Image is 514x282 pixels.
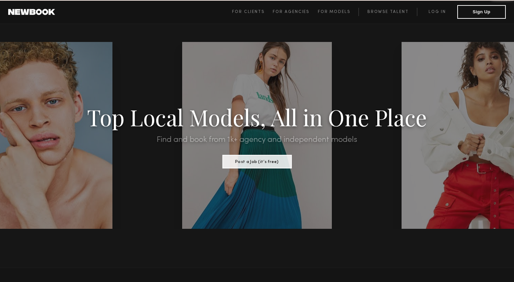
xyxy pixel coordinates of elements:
a: Post a Job (it’s free) [222,157,292,165]
a: Log in [417,8,457,16]
button: Post a Job (it’s free) [222,155,292,168]
span: For Models [318,10,350,14]
h2: Find and book from 1k+ agency and independent models [39,136,475,144]
span: For Agencies [273,10,309,14]
button: Sign Up [457,5,506,19]
a: For Agencies [273,8,317,16]
a: Browse Talent [359,8,417,16]
span: For Clients [232,10,265,14]
a: For Models [318,8,359,16]
a: For Clients [232,8,273,16]
h1: Top Local Models, All in One Place [39,106,475,128]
